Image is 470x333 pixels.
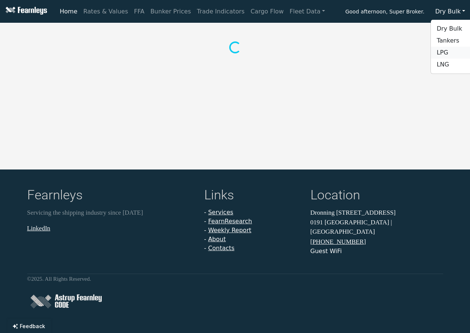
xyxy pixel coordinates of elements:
span: Good afternoon, Super Broker. [345,6,424,19]
button: Dry Bulk [430,4,470,19]
a: About [208,236,225,243]
a: LinkedIn [27,225,50,232]
a: Contacts [208,245,234,252]
a: Rates & Values [81,4,131,19]
li: - [204,208,302,217]
h4: Fearnleys [27,187,195,205]
img: Fearnleys Logo [4,7,47,16]
a: Cargo Flow [247,4,287,19]
button: Guest WiFi [310,247,342,256]
a: [PHONE_NUMBER] [310,238,366,245]
li: - [204,226,302,235]
h4: Links [204,187,302,205]
a: Home [57,4,80,19]
li: - [204,217,302,226]
a: Fleet Data [287,4,328,19]
a: Trade Indicators [194,4,247,19]
p: Servicing the shipping industry since [DATE] [27,208,195,218]
p: 0191 [GEOGRAPHIC_DATA] | [GEOGRAPHIC_DATA] [310,218,443,237]
a: Weekly Report [208,227,251,234]
h4: Location [310,187,443,205]
a: Bunker Prices [147,4,194,19]
small: © 2025 . All Rights Reserved. [27,276,91,282]
li: - [204,244,302,253]
li: - [204,235,302,244]
a: Services [208,209,233,216]
a: FFA [131,4,148,19]
p: Dronning [STREET_ADDRESS] [310,208,443,218]
a: FearnResearch [208,218,252,225]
